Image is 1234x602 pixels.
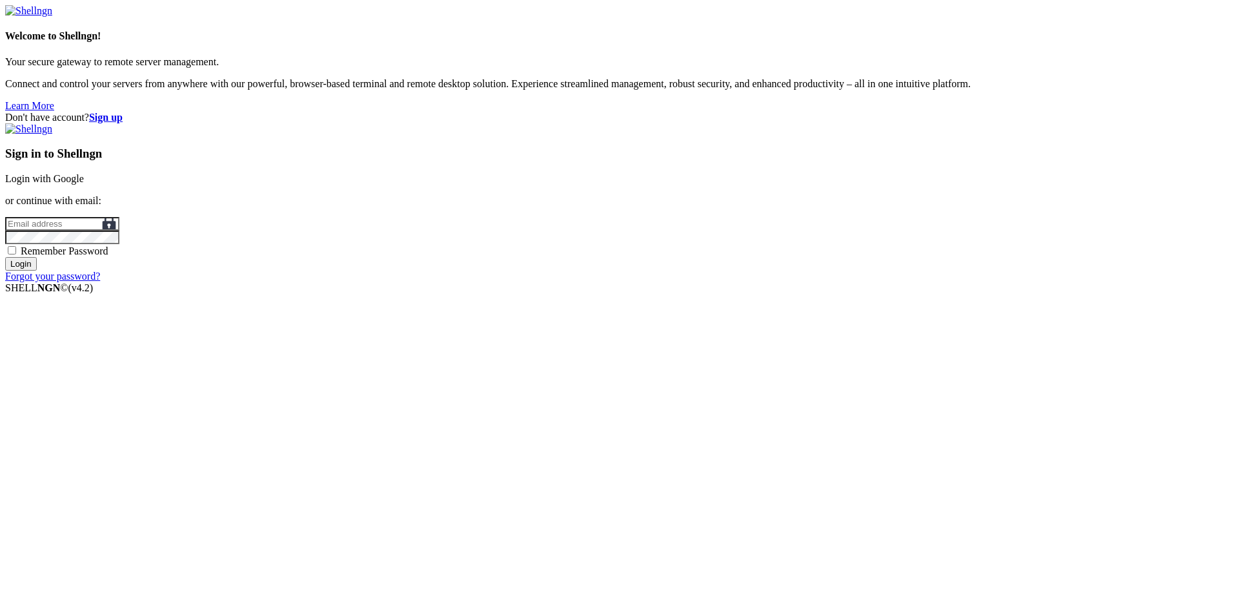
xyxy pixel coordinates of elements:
[5,173,84,184] a: Login with Google
[37,282,61,293] b: NGN
[21,245,108,256] span: Remember Password
[5,282,93,293] span: SHELL ©
[5,217,119,231] input: Email address
[5,112,1229,123] div: Don't have account?
[68,282,94,293] span: 4.2.0
[5,100,54,111] a: Learn More
[5,78,1229,90] p: Connect and control your servers from anywhere with our powerful, browser-based terminal and remo...
[5,56,1229,68] p: Your secure gateway to remote server management.
[89,112,123,123] a: Sign up
[5,123,52,135] img: Shellngn
[5,5,52,17] img: Shellngn
[5,271,100,282] a: Forgot your password?
[5,257,37,271] input: Login
[8,246,16,254] input: Remember Password
[5,147,1229,161] h3: Sign in to Shellngn
[5,30,1229,42] h4: Welcome to Shellngn!
[5,195,1229,207] p: or continue with email:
